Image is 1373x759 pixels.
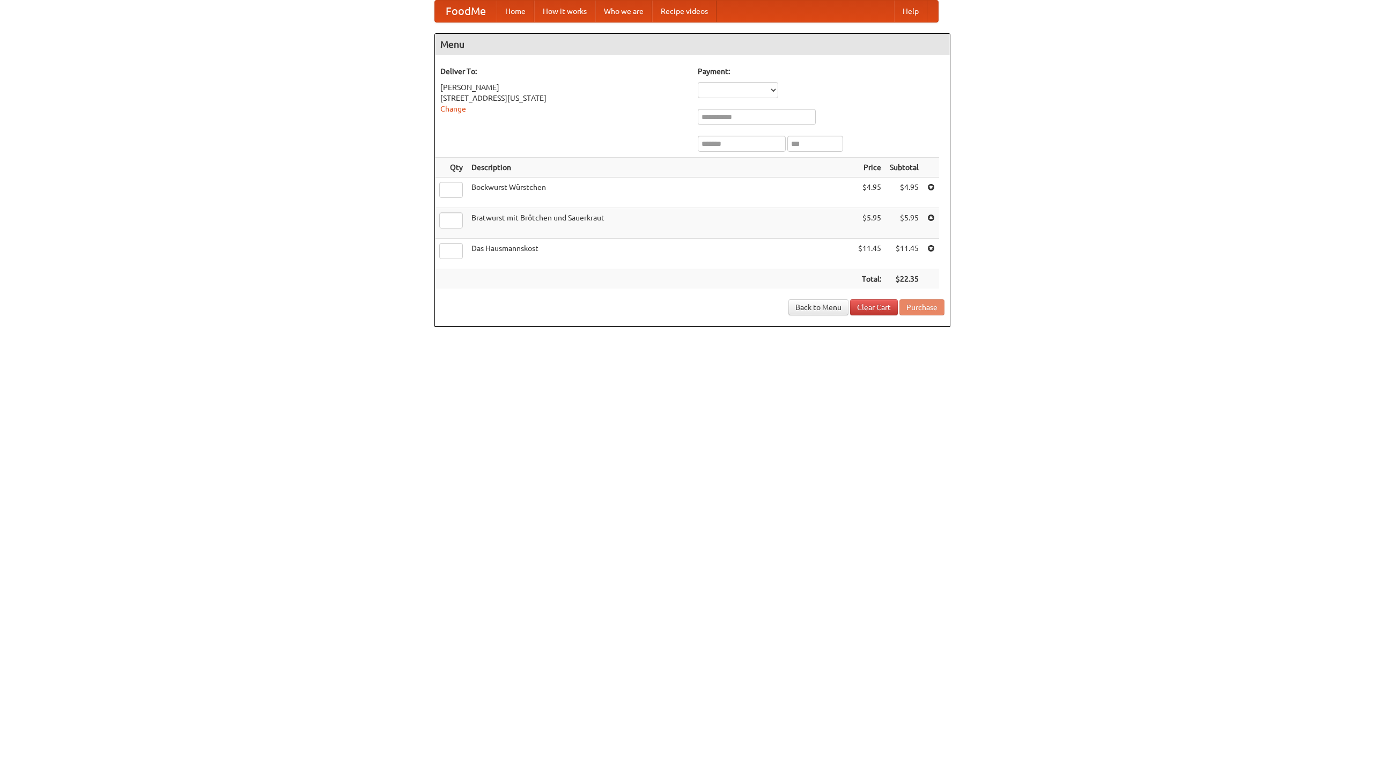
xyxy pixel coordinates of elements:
[497,1,534,22] a: Home
[885,239,923,269] td: $11.45
[652,1,717,22] a: Recipe videos
[894,1,927,22] a: Help
[850,299,898,315] a: Clear Cart
[854,239,885,269] td: $11.45
[435,34,950,55] h4: Menu
[467,208,854,239] td: Bratwurst mit Brötchen und Sauerkraut
[467,178,854,208] td: Bockwurst Würstchen
[467,239,854,269] td: Das Hausmannskost
[788,299,848,315] a: Back to Menu
[534,1,595,22] a: How it works
[885,158,923,178] th: Subtotal
[885,269,923,289] th: $22.35
[467,158,854,178] th: Description
[885,208,923,239] td: $5.95
[885,178,923,208] td: $4.95
[440,66,687,77] h5: Deliver To:
[854,269,885,289] th: Total:
[854,208,885,239] td: $5.95
[440,82,687,93] div: [PERSON_NAME]
[435,1,497,22] a: FoodMe
[435,158,467,178] th: Qty
[698,66,944,77] h5: Payment:
[440,93,687,104] div: [STREET_ADDRESS][US_STATE]
[440,105,466,113] a: Change
[899,299,944,315] button: Purchase
[854,158,885,178] th: Price
[854,178,885,208] td: $4.95
[595,1,652,22] a: Who we are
